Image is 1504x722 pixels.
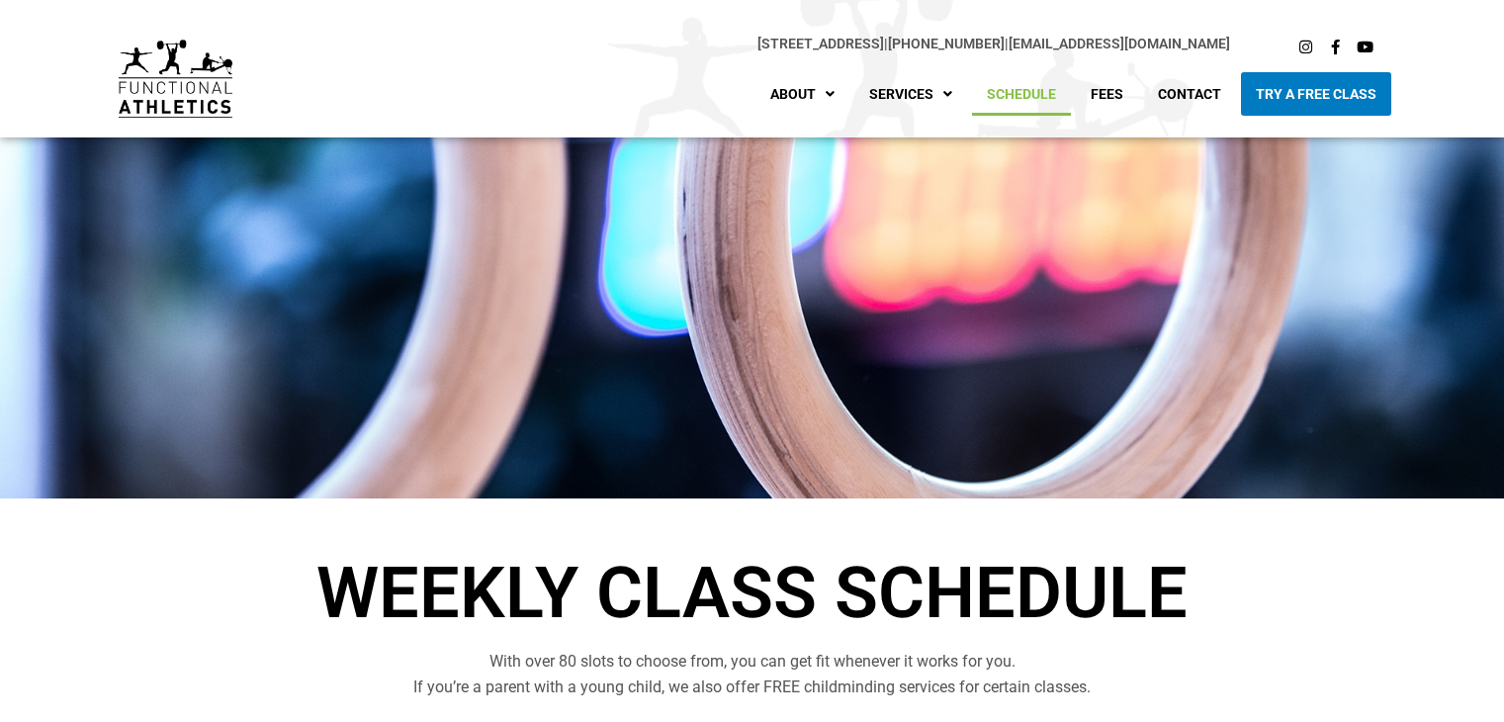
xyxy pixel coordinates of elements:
[199,649,1306,701] p: With over 80 slots to choose from, you can get fit whenever it works for you. If you’re a parent ...
[755,72,849,116] a: About
[272,33,1230,55] p: |
[199,558,1306,629] h1: Weekly Class Schedule
[757,36,888,51] span: |
[757,36,884,51] a: [STREET_ADDRESS]
[119,40,232,118] img: default-logo
[1241,72,1391,116] a: Try A Free Class
[972,72,1071,116] a: Schedule
[1076,72,1138,116] a: Fees
[1009,36,1230,51] a: [EMAIL_ADDRESS][DOMAIN_NAME]
[888,36,1005,51] a: [PHONE_NUMBER]
[1143,72,1236,116] a: Contact
[854,72,967,116] a: Services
